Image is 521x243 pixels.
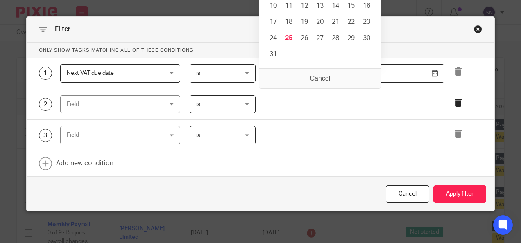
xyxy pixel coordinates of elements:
button: 28 [328,30,343,46]
button: 20 [312,14,328,30]
div: 3 [39,129,52,142]
span: is [196,133,200,138]
button: 27 [312,30,328,46]
div: Close this dialog window [474,25,482,33]
button: 24 [265,30,281,46]
span: is [196,101,200,107]
button: 19 [297,14,312,30]
div: 2 [39,98,52,111]
button: 23 [359,14,374,30]
div: Field [67,96,157,113]
div: 1 [39,67,52,80]
button: 18 [281,14,297,30]
button: 25 [281,30,297,46]
div: Close this dialog window [386,185,429,203]
span: Next VAT due date [67,70,114,76]
div: Field [67,126,157,144]
button: 26 [297,30,312,46]
p: Only show tasks matching all of these conditions [27,43,495,58]
span: Filter [55,26,70,32]
button: 30 [359,30,374,46]
button: 21 [328,14,343,30]
button: 31 [265,46,281,62]
span: is [196,70,200,76]
button: Apply filter [433,185,486,203]
button: 22 [343,14,359,30]
input: Use the arrow keys to pick a date [265,64,444,83]
button: 17 [265,14,281,30]
button: 29 [343,30,359,46]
